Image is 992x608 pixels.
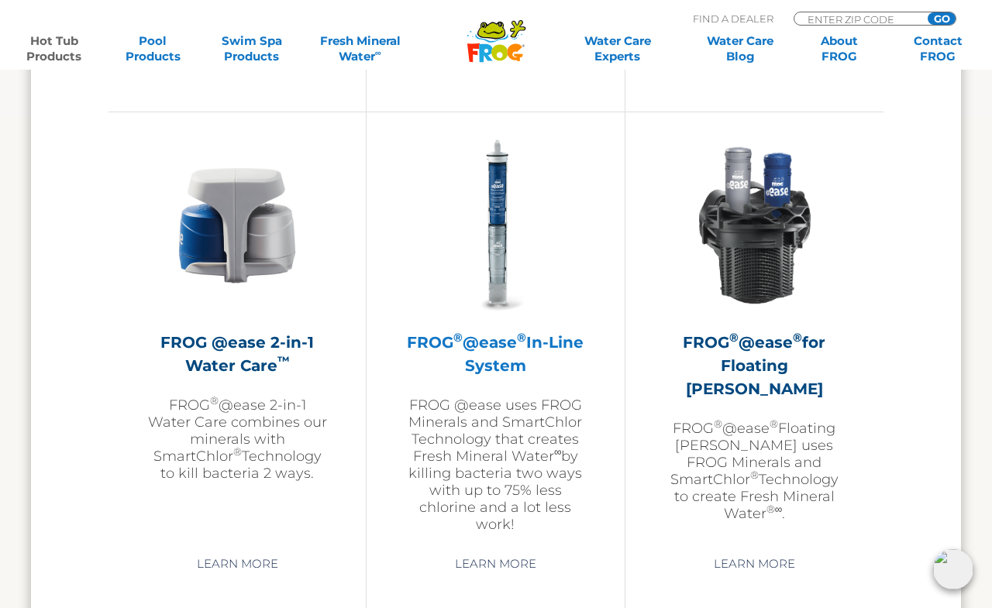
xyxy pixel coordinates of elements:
[729,330,739,345] sup: ®
[775,503,783,515] sup: ∞
[147,136,327,538] a: FROG @ease 2-in-1 Water Care™FROG®@ease 2-in-1 Water Care combines our minerals with SmartChlor®T...
[766,503,775,515] sup: ®
[696,550,813,578] a: Learn More
[664,136,844,315] img: InLineWeir_Front_High_inserting-v2-300x300.png
[312,33,408,64] a: Fresh MineralWater∞
[405,397,585,533] p: FROG @ease uses FROG Minerals and SmartChlor Technology that creates Fresh Mineral Water by killi...
[517,330,526,345] sup: ®
[213,33,290,64] a: Swim SpaProducts
[714,417,722,430] sup: ®
[664,331,845,400] h2: FROG @ease for Floating [PERSON_NAME]
[179,550,296,578] a: Learn More
[375,47,381,58] sup: ∞
[233,445,242,458] sup: ®
[147,331,327,377] h2: FROG @ease 2-in-1 Water Care
[405,136,585,315] img: inline-system-300x300.png
[664,136,845,538] a: FROG®@ease®for Floating [PERSON_NAME]FROG®@ease®Floating [PERSON_NAME] uses FROG Minerals and Sma...
[793,330,802,345] sup: ®
[115,33,191,64] a: PoolProducts
[928,12,956,25] input: GO
[277,353,290,368] sup: ™
[693,12,773,26] p: Find A Dealer
[664,420,845,522] p: FROG @ease Floating [PERSON_NAME] uses FROG Minerals and SmartChlor Technology to create Fresh Mi...
[405,331,585,377] h2: FROG @ease In-Line System
[210,394,219,407] sup: ®
[405,136,585,538] a: FROG®@ease®In-Line SystemFROG @ease uses FROG Minerals and SmartChlor Technology that creates Fre...
[933,549,973,589] img: openIcon
[147,136,327,315] img: @ease-2-in-1-Holder-v2-300x300.png
[801,33,877,64] a: AboutFROG
[147,397,327,482] p: FROG @ease 2-in-1 Water Care combines our minerals with SmartChlor Technology to kill bacteria 2 ...
[555,33,680,64] a: Water CareExperts
[702,33,779,64] a: Water CareBlog
[806,12,911,26] input: Zip Code Form
[554,445,562,458] sup: ∞
[15,33,92,64] a: Hot TubProducts
[453,330,463,345] sup: ®
[770,417,778,430] sup: ®
[900,33,976,64] a: ContactFROG
[750,469,759,481] sup: ®
[437,550,554,578] a: Learn More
